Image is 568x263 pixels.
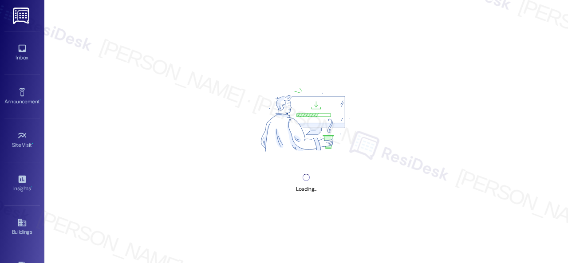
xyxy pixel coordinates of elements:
a: Buildings [4,215,40,239]
span: • [31,184,32,190]
a: Insights • [4,172,40,196]
img: ResiDesk Logo [13,8,31,24]
a: Inbox [4,41,40,65]
span: • [39,97,41,103]
span: • [32,141,33,147]
a: Site Visit • [4,128,40,152]
div: Loading... [296,184,316,194]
